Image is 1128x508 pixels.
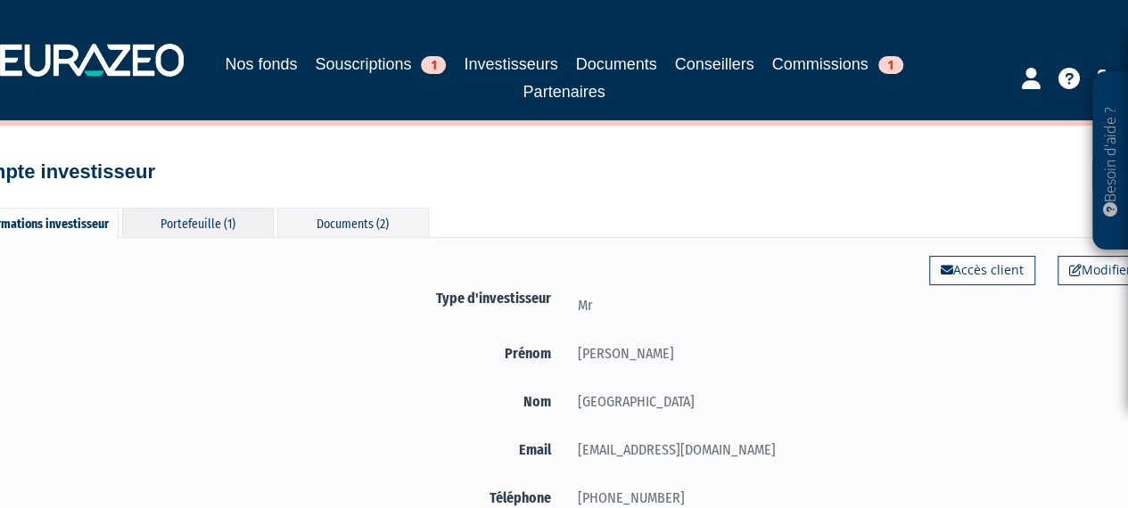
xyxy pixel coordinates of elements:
p: Besoin d'aide ? [1100,81,1121,242]
a: Investisseurs [464,52,557,79]
a: Partenaires [523,79,605,104]
a: Commissions1 [772,52,903,77]
div: Portefeuille (1) [122,208,274,237]
a: Accès client [929,256,1035,284]
a: Conseillers [675,52,754,77]
span: 1 [421,56,446,74]
a: Nos fonds [225,52,297,77]
span: 1 [878,56,903,74]
a: Souscriptions1 [315,52,446,77]
div: Documents (2) [277,208,429,237]
a: Documents [576,52,657,77]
